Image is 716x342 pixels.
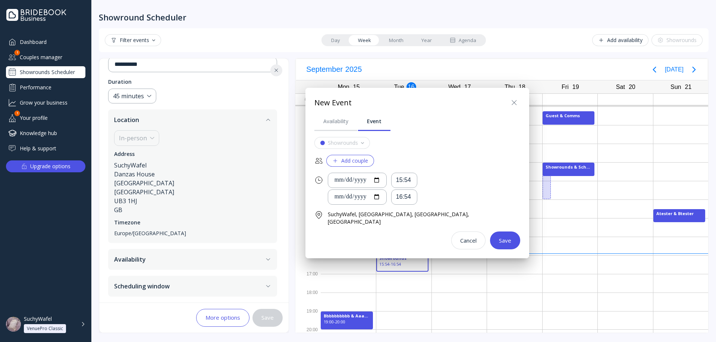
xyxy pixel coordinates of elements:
[358,112,390,131] a: Event
[451,231,486,249] button: Cancel
[326,155,374,167] button: Add couple
[323,118,348,125] div: Availability
[460,237,477,243] div: Cancel
[328,140,358,146] div: Showrounds
[396,193,412,201] div: 16:54
[332,158,368,164] div: Add couple
[367,118,381,125] div: Event
[314,112,357,131] a: Availability
[314,137,370,149] button: Showrounds
[490,231,520,249] button: Save
[314,98,352,108] div: New Event
[328,211,520,226] div: SuchyWafel, [GEOGRAPHIC_DATA], [GEOGRAPHIC_DATA], [GEOGRAPHIC_DATA]
[396,176,412,185] div: 15:54
[499,237,511,243] div: Save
